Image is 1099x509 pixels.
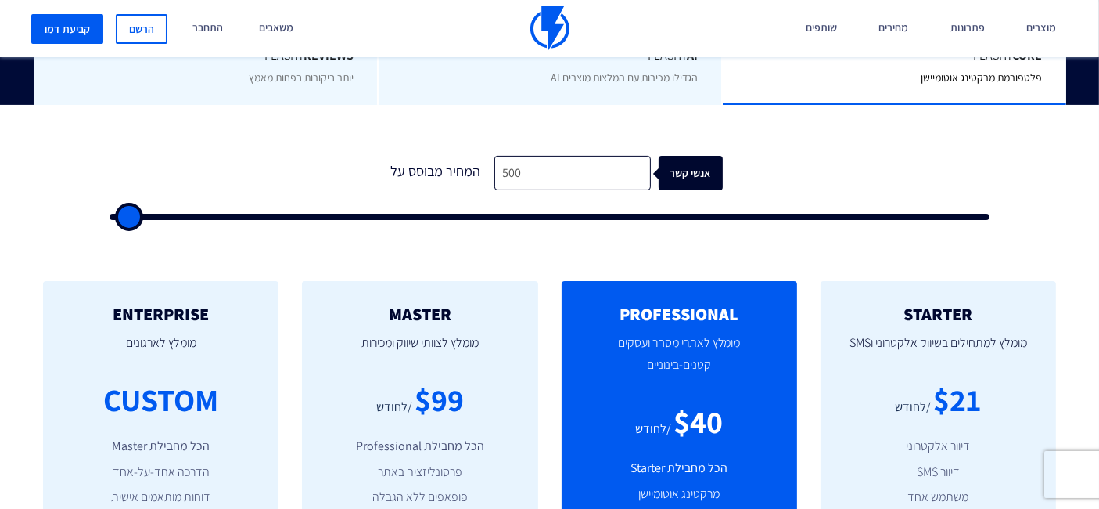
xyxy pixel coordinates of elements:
[66,324,255,377] p: מומלץ לארגונים
[303,47,354,63] b: REVIEWS
[66,464,255,482] li: הדרכה אחד-על-אחד
[415,377,464,422] div: $99
[66,305,255,323] h2: ENTERPRISE
[585,305,774,323] h2: PROFESSIONAL
[585,324,774,399] p: מומלץ לאתרי מסחר ועסקים קטנים-בינוניים
[844,489,1033,507] li: משתמש אחד
[249,70,354,85] span: יותר ביקורות בפחות מאמץ
[377,156,494,191] div: המחיר מבוסס על
[325,489,514,507] li: פופאפים ללא הגבלה
[376,399,412,417] div: /לחודש
[844,438,1033,456] li: דיוור אלקטרוני
[844,305,1033,323] h2: STARTER
[325,324,514,377] p: מומלץ לצוותי שיווק ומכירות
[585,460,774,478] li: הכל מחבילת Starter
[325,438,514,456] li: הכל מחבילת Professional
[325,464,514,482] li: פרסונליזציה באתר
[325,305,514,323] h2: MASTER
[673,399,723,444] div: $40
[844,324,1033,377] p: מומלץ למתחילים בשיווק אלקטרוני וSMS
[31,14,103,44] a: קביעת דמו
[671,156,735,191] div: אנשי קשר
[687,47,698,63] b: AI
[844,464,1033,482] li: דיוור SMS
[635,421,671,439] div: /לחודש
[551,70,698,85] span: הגדילו מכירות עם המלצות מוצרים AI
[66,438,255,456] li: הכל מחבילת Master
[921,70,1043,85] span: פלטפורמת מרקטינג אוטומיישן
[103,377,218,422] div: CUSTOM
[895,399,931,417] div: /לחודש
[585,486,774,504] li: מרקטינג אוטומיישן
[66,489,255,507] li: דוחות מותאמים אישית
[116,14,167,44] a: הרשם
[933,377,981,422] div: $21
[1013,47,1043,63] b: Core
